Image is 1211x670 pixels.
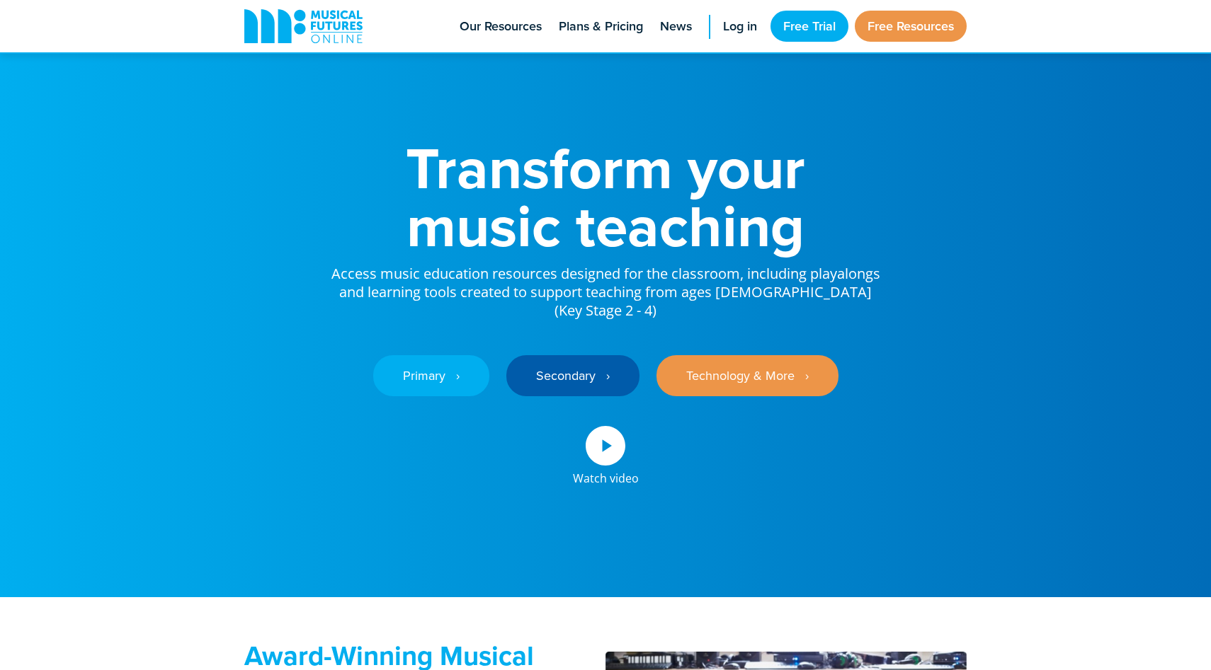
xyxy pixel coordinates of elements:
span: Log in [723,17,757,36]
div: Watch video [573,466,639,484]
h1: Transform your music teaching [329,139,882,255]
a: Free Resources [855,11,967,42]
span: Our Resources [460,17,542,36]
a: Free Trial [771,11,848,42]
a: Primary ‎‏‏‎ ‎ › [373,355,489,396]
a: Secondary ‎‏‏‎ ‎ › [506,355,639,396]
span: Plans & Pricing [559,17,643,36]
p: Access music education resources designed for the classroom, including playalongs and learning to... [329,255,882,320]
span: News [660,17,692,36]
a: Technology & More ‎‏‏‎ ‎ › [656,355,838,396]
